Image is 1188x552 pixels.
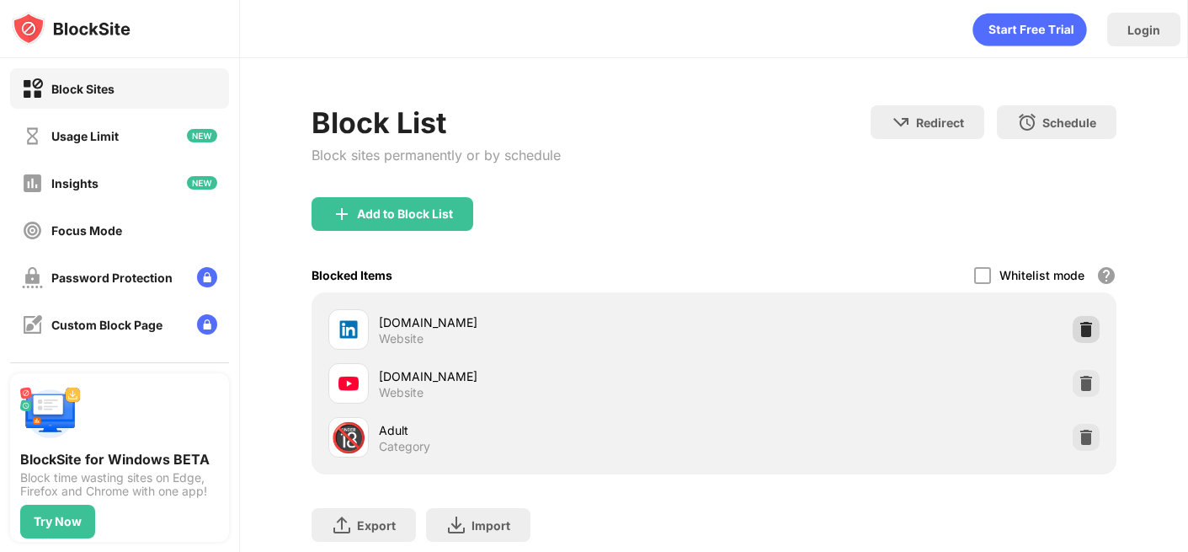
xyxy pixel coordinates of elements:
img: focus-off.svg [22,220,43,241]
img: new-icon.svg [187,129,217,142]
img: favicons [338,319,359,340]
div: Adult [379,421,714,439]
img: insights-off.svg [22,173,43,194]
div: Add to Block List [357,207,453,221]
div: Login [1127,23,1160,37]
div: Try Now [34,515,82,528]
div: BlockSite for Windows BETA [20,451,219,468]
img: new-icon.svg [187,176,217,190]
div: 🔞 [331,421,366,455]
div: Schedule [1042,115,1096,130]
img: push-desktop.svg [20,383,81,444]
div: Blocked Items [312,268,392,282]
div: Redirect [916,115,964,130]
div: Password Protection [51,271,173,285]
div: Export [357,518,396,533]
div: Block sites permanently or by schedule [312,147,561,163]
img: block-on.svg [22,78,43,99]
div: Category [379,439,430,454]
img: settings-off.svg [22,362,43,383]
div: Custom Block Page [51,318,162,332]
img: lock-menu.svg [197,267,217,287]
div: Focus Mode [51,223,122,238]
img: customize-block-page-off.svg [22,314,43,335]
img: favicons [338,373,359,394]
img: lock-menu.svg [197,314,217,335]
img: time-usage-off.svg [22,126,43,147]
div: Usage Limit [51,129,119,143]
div: Website [379,331,424,346]
div: Block time wasting sites on Edge, Firefox and Chrome with one app! [20,471,219,498]
div: Import [471,518,510,533]
div: Block Sites [51,82,115,96]
div: animation [972,13,1087,46]
div: [DOMAIN_NAME] [379,314,714,331]
div: Whitelist mode [999,268,1084,282]
div: Website [379,385,424,400]
div: Insights [51,176,99,190]
img: password-protection-off.svg [22,267,43,288]
div: Block List [312,105,561,140]
div: [DOMAIN_NAME] [379,367,714,385]
img: logo-blocksite.svg [12,12,131,46]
